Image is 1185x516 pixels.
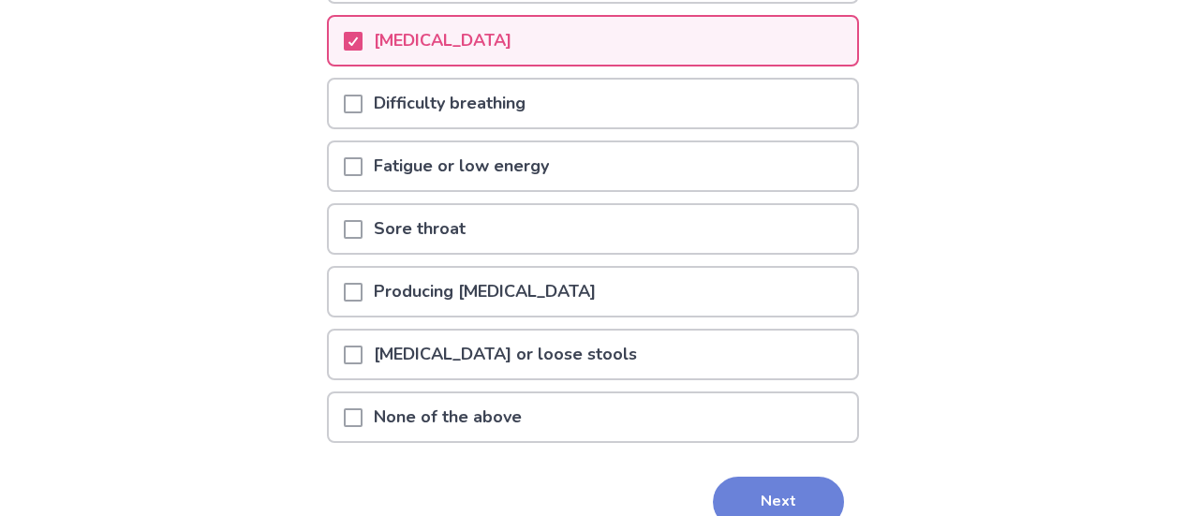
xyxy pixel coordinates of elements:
p: Producing [MEDICAL_DATA] [363,268,607,316]
p: [MEDICAL_DATA] [363,17,523,65]
p: Sore throat [363,205,477,253]
p: None of the above [363,393,533,441]
p: Fatigue or low energy [363,142,560,190]
p: [MEDICAL_DATA] or loose stools [363,331,648,378]
p: Difficulty breathing [363,80,537,127]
